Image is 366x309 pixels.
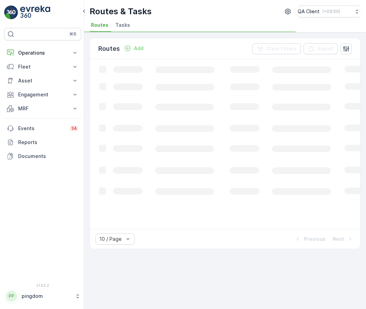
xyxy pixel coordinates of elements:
[22,293,71,300] p: pingdom
[18,63,67,70] p: Fleet
[18,153,78,160] p: Documents
[4,102,81,116] button: MRF
[293,235,326,243] button: Previous
[4,88,81,102] button: Engagement
[121,44,146,53] button: Add
[4,6,18,19] img: logo
[134,45,144,52] p: Add
[18,91,67,98] p: Engagement
[18,77,67,84] p: Asset
[18,49,67,56] p: Operations
[304,43,338,54] button: Export
[71,126,77,131] p: 34
[298,6,360,17] button: QA Client(+03:00)
[91,22,108,29] span: Routes
[252,43,301,54] button: Clear Filters
[333,236,344,243] p: Next
[4,289,81,303] button: PPpingdom
[332,235,354,243] button: Next
[18,105,67,112] p: MRF
[20,6,50,19] img: logo_light-DOdMpM7g.png
[4,121,81,135] a: Events34
[115,22,130,29] span: Tasks
[98,44,120,54] p: Routes
[69,31,76,37] p: ⌘B
[90,6,152,17] p: Routes & Tasks
[322,9,340,14] p: ( +03:00 )
[304,236,326,243] p: Previous
[318,45,334,52] p: Export
[4,135,81,149] a: Reports
[4,74,81,88] button: Asset
[18,139,78,146] p: Reports
[266,45,297,52] p: Clear Filters
[4,283,81,287] span: v 1.52.2
[298,8,320,15] p: QA Client
[18,125,66,132] p: Events
[4,60,81,74] button: Fleet
[4,46,81,60] button: Operations
[4,149,81,163] a: Documents
[6,291,17,302] div: PP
